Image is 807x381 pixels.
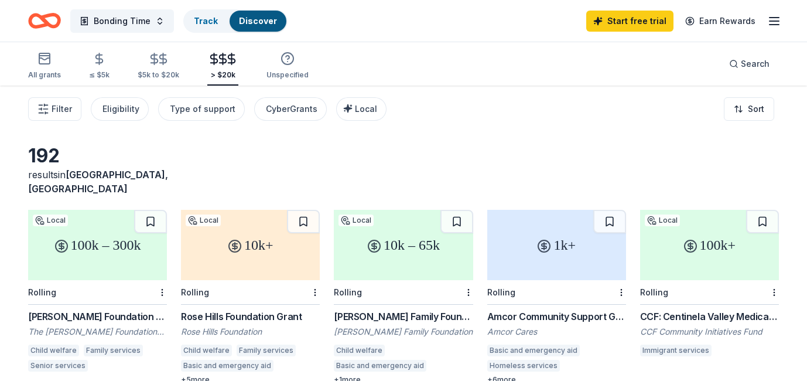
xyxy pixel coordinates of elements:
div: Amcor Community Support Grants [487,309,626,324]
div: Job services [565,360,615,372]
button: Type of support [158,97,245,121]
div: Type of support [170,102,235,116]
button: Eligibility [91,97,149,121]
div: 192 [28,144,167,168]
span: Search [741,57,770,71]
span: in [28,169,168,195]
button: Search [720,52,779,76]
div: Rose Hills Foundation Grant [181,309,320,324]
span: Sort [748,102,764,116]
a: Track [194,16,218,26]
button: > $20k [207,47,238,86]
button: TrackDiscover [183,9,288,33]
div: Rolling [334,287,362,297]
div: [PERSON_NAME] Foundation Grant Programs - [GEOGRAPHIC_DATA] [28,309,167,324]
div: 100k – 300k [28,210,167,280]
div: Senior services [28,360,88,372]
button: ≤ $5k [89,47,110,86]
a: Discover [239,16,277,26]
div: Basic and emergency aid [487,345,580,356]
div: Basic and emergency aid [181,360,273,372]
button: Unspecified [266,47,309,86]
a: Home [28,7,61,35]
div: Rolling [28,287,56,297]
div: [PERSON_NAME] Family Foundation [334,326,473,338]
div: Amcor Cares [487,326,626,338]
button: All grants [28,47,61,86]
div: Family services [237,345,296,356]
button: $5k to $20k [138,47,179,86]
div: Local [338,215,374,226]
div: CCF Community Initiatives Fund [640,326,779,338]
div: Family services [84,345,143,356]
a: 100k – 300kLocalRolling[PERSON_NAME] Foundation Grant Programs - [GEOGRAPHIC_DATA]The [PERSON_NAM... [28,210,167,375]
button: CyberGrants [254,97,327,121]
div: Eligibility [102,102,139,116]
a: Earn Rewards [678,11,762,32]
div: Rolling [181,287,209,297]
div: Rolling [640,287,668,297]
div: ≤ $5k [89,70,110,80]
a: 100k+LocalRollingCCF: Centinela Valley Medical & Community Funds – Integration, Collaboration, Ad... [640,210,779,360]
div: Unspecified [266,70,309,80]
a: Start free trial [586,11,673,32]
div: $5k to $20k [138,70,179,80]
div: Rolling [487,287,515,297]
div: 100k+ [640,210,779,280]
div: Rose Hills Foundation [181,326,320,338]
button: Bonding Time [70,9,174,33]
span: Bonding Time [94,14,151,28]
div: > $20k [207,70,238,80]
span: Filter [52,102,72,116]
div: Homeless services [487,360,560,372]
div: The [PERSON_NAME] Foundation Inc. [28,326,167,338]
div: 1k+ [487,210,626,280]
div: Child welfare [28,345,79,356]
div: Basic and emergency aid [334,360,426,372]
button: Local [336,97,387,121]
div: CyberGrants [266,102,317,116]
div: 10k+ [181,210,320,280]
div: results [28,168,167,196]
button: Filter [28,97,81,121]
div: Local [186,215,221,226]
span: Local [355,104,377,114]
div: Child welfare [181,345,232,356]
div: All grants [28,70,61,80]
button: Sort [724,97,774,121]
div: 10k – 65k [334,210,473,280]
div: [PERSON_NAME] Family Foundation Grant Program [334,309,473,324]
div: Local [33,215,68,226]
div: CCF: Centinela Valley Medical & Community Funds – Integration, Collaboration, Advocacy [640,309,779,324]
div: Immigrant services [640,345,712,356]
span: [GEOGRAPHIC_DATA], [GEOGRAPHIC_DATA] [28,169,168,195]
div: Child welfare [334,345,385,356]
div: Local [645,215,680,226]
